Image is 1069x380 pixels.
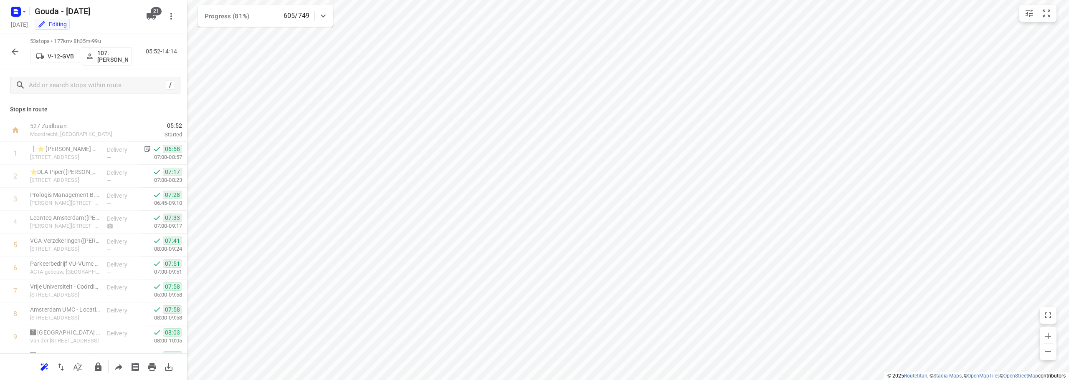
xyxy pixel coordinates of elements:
button: Map settings [1021,5,1038,22]
span: — [107,269,111,275]
span: Print shipping labels [127,362,144,370]
span: — [107,315,111,321]
p: Delivery [107,169,138,177]
p: Delivery [107,146,138,154]
span: 99u [92,38,101,44]
p: Van der Boechorststraat 5a, Amsterdam [30,291,100,299]
h5: Gouda - [DATE] [31,5,139,18]
svg: Done [153,305,161,314]
div: / [166,81,175,90]
button: Fit zoom [1038,5,1055,22]
span: — [107,338,111,344]
span: • [90,38,92,44]
p: 08:00-09:58 [141,314,182,322]
a: OpenMapTiles [968,373,1000,379]
div: 6 [13,264,17,272]
svg: Done [153,168,161,176]
div: 4 [13,218,17,226]
p: Started [127,131,182,139]
span: — [107,246,111,252]
a: Stadia Maps [933,373,962,379]
div: 8 [13,310,17,318]
span: 08:03 [163,328,182,337]
a: Routetitan [904,373,927,379]
p: Prologis Management B.V.(Tanja Miljoen) [30,191,100,199]
p: Moordrecht, [GEOGRAPHIC_DATA] [30,130,117,138]
span: 21 [151,7,162,15]
p: 🆉 Amsterdam UMC locatie VUmc,(Erik van Aalst) [30,351,100,360]
div: 2 [13,172,17,180]
p: 05:00-09:58 [141,291,182,299]
p: Amsterdam UMC - Locatie VUMC - Studentengeneeskunde(Katja Aalbers) [30,305,100,314]
p: ACTA gebouw, [GEOGRAPHIC_DATA] [30,268,100,276]
p: Delivery [107,352,138,360]
svg: Done [153,145,161,153]
button: Lock route [90,359,106,375]
svg: Done [153,191,161,199]
p: 08:00-10:05 [141,337,182,345]
span: 07:58 [163,282,182,291]
p: Parkeerbedrijf VU-VUmc BV(Jan Paul Paardekooper) [30,259,100,268]
h5: Project date [8,20,31,29]
p: Delivery [107,214,138,223]
p: 107.[PERSON_NAME] [97,50,128,63]
p: Gustav Mahlerlaan 17, Amsterdam [30,199,100,207]
p: Delivery [107,306,138,315]
p: ⭐DLA Piper(Margaux Perry) [30,168,100,176]
p: Beethovenstraat 300, Amsterdam [30,153,100,161]
button: More [163,8,180,25]
span: Progress (81%) [205,13,249,20]
div: Editing [38,20,67,28]
p: ❗⭐ Van Lanschot Bankiers Amsterdam - Beethovenstraat(Sylvia, Marcel, Sandra van facilitydesk) [30,145,100,153]
span: 07:58 [163,305,182,314]
button: 21 [143,8,160,25]
div: small contained button group [1019,5,1056,22]
div: Progress (81%)605/749 [198,5,333,27]
p: 05:52-14:14 [146,47,180,56]
span: Reverse route [53,362,69,370]
p: Delivery [107,260,138,269]
p: Parnassusweg 805, Amsterdam [30,245,100,253]
span: 07:41 [163,237,182,245]
p: Van der Boechorststraat 6B, Amsterdam [30,337,100,345]
p: V-12-GVB [48,53,74,60]
span: 07:17 [163,168,182,176]
span: — [107,292,111,298]
p: Leonteq Amsterdam(Andrea Piersanti) [30,214,100,222]
p: 605/749 [284,11,309,21]
span: Reoptimize route [36,362,53,370]
p: 🆉 Amsterdam UMC - Locatie VUMC - RDC Adore(Marjan Vonk) [30,328,100,337]
div: 5 [13,241,17,249]
div: 1 [13,149,17,157]
span: — [107,177,111,184]
button: 107.[PERSON_NAME] [82,47,132,65]
button: V-12-GVB [30,50,80,63]
p: Delivery [107,283,138,292]
svg: Done [153,351,161,360]
p: 07:00-08:57 [141,153,182,161]
p: Delivery [107,329,138,337]
span: 06:58 [163,145,182,153]
span: 05:52 [127,121,182,130]
a: OpenStreetMap [1003,373,1038,379]
svg: Done [153,259,161,268]
p: Delivery [107,191,138,200]
p: Stops in route [10,105,177,114]
p: 53 stops • 177km • 8h35m [30,38,132,45]
li: © 2025 , © , © © contributors [887,373,1066,379]
span: — [107,154,111,161]
span: 07:28 [163,191,182,199]
p: Strawinskylaan 6, Amsterdam [30,176,100,184]
p: 07:00-09:17 [141,222,182,230]
svg: Done [153,237,161,245]
p: 527 Zuidbaan [30,122,117,130]
p: VGA Verzekeringen(Wendela oudhuizen) [30,237,100,245]
p: Van der Boechorststraat 7, Amsterdam [30,314,100,322]
span: Sort by time window [69,362,86,370]
span: — [107,200,111,206]
div: 7 [13,287,17,295]
span: Download route [160,362,177,370]
svg: Done [153,282,161,291]
p: Delivery [107,237,138,246]
span: 08:03 [163,351,182,360]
